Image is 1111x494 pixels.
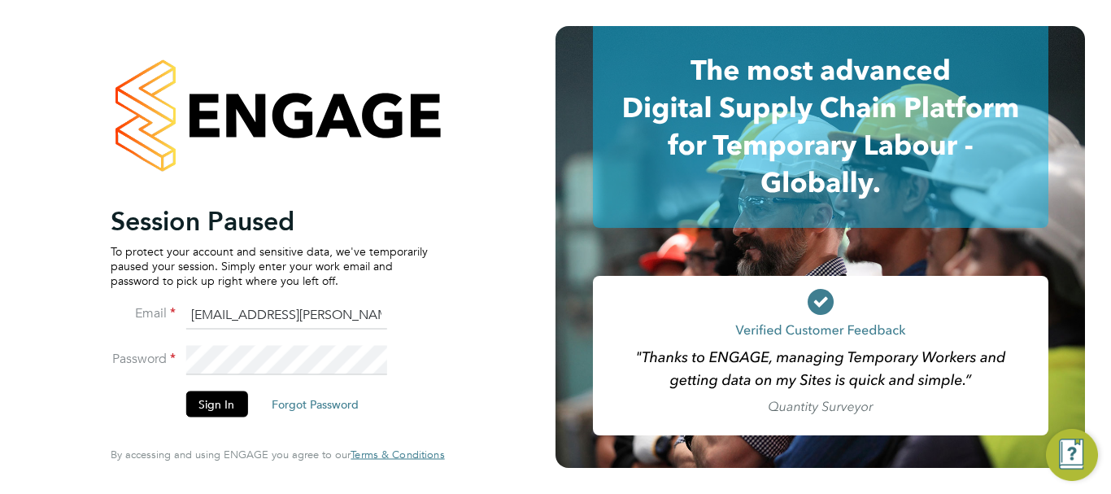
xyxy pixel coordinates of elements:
button: Sign In [185,391,247,417]
label: Password [111,351,176,368]
span: By accessing and using ENGAGE you agree to our [111,448,444,461]
p: To protect your account and sensitive data, we've temporarily paused your session. Simply enter y... [111,243,428,288]
input: Enter your work email... [185,300,386,330]
button: Engage Resource Center [1046,429,1098,481]
h2: Session Paused [111,204,428,237]
button: Forgot Password [259,391,372,417]
a: Terms & Conditions [351,448,444,461]
label: Email [111,305,176,322]
span: Terms & Conditions [351,448,444,461]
